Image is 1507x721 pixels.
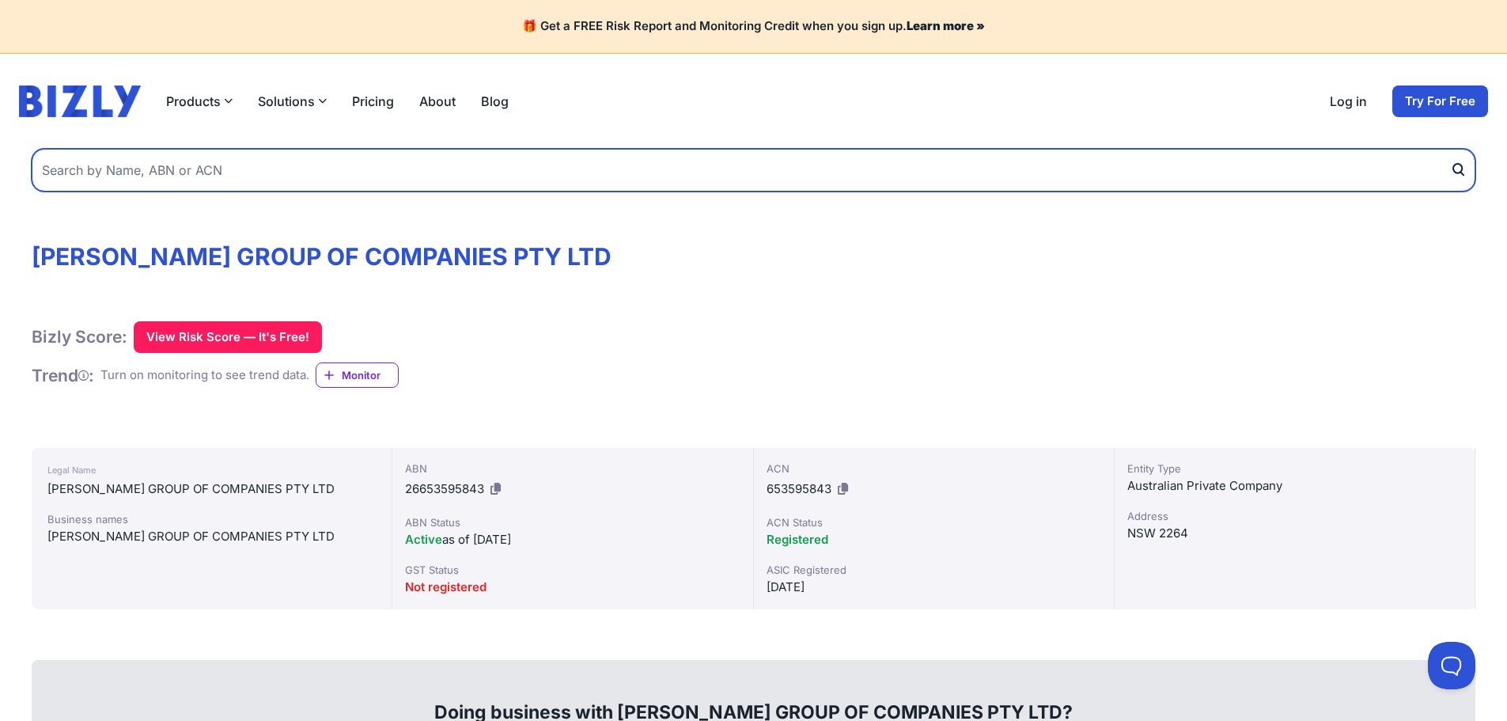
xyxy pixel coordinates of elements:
[481,92,509,111] a: Blog
[258,92,327,111] button: Solutions
[134,321,322,353] button: View Risk Score — It's Free!
[767,461,1101,476] div: ACN
[767,578,1101,597] div: [DATE]
[32,242,1475,271] h1: [PERSON_NAME] GROUP OF COMPANIES PTY LTD
[1428,642,1475,689] iframe: Toggle Customer Support
[19,19,1488,34] h4: 🎁 Get a FREE Risk Report and Monitoring Credit when you sign up.
[405,532,442,547] span: Active
[166,92,233,111] button: Products
[405,514,740,530] div: ABN Status
[405,579,487,594] span: Not registered
[405,562,740,578] div: GST Status
[316,362,399,388] a: Monitor
[405,530,740,549] div: as of [DATE]
[419,92,456,111] a: About
[47,527,376,546] div: [PERSON_NAME] GROUP OF COMPANIES PTY LTD
[907,18,985,33] a: Learn more »
[1127,524,1462,543] div: NSW 2264
[767,532,828,547] span: Registered
[47,511,376,527] div: Business names
[1127,508,1462,524] div: Address
[32,365,94,386] h1: Trend :
[405,461,740,476] div: ABN
[405,481,484,496] span: 26653595843
[1127,461,1462,476] div: Entity Type
[342,367,398,383] span: Monitor
[1127,476,1462,495] div: Australian Private Company
[767,514,1101,530] div: ACN Status
[767,481,831,496] span: 653595843
[32,326,127,347] h1: Bizly Score:
[352,92,394,111] a: Pricing
[47,461,376,480] div: Legal Name
[100,366,309,385] div: Turn on monitoring to see trend data.
[32,149,1475,192] input: Search by Name, ABN or ACN
[47,480,376,499] div: [PERSON_NAME] GROUP OF COMPANIES PTY LTD
[1330,92,1367,111] a: Log in
[1392,85,1488,117] a: Try For Free
[767,562,1101,578] div: ASIC Registered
